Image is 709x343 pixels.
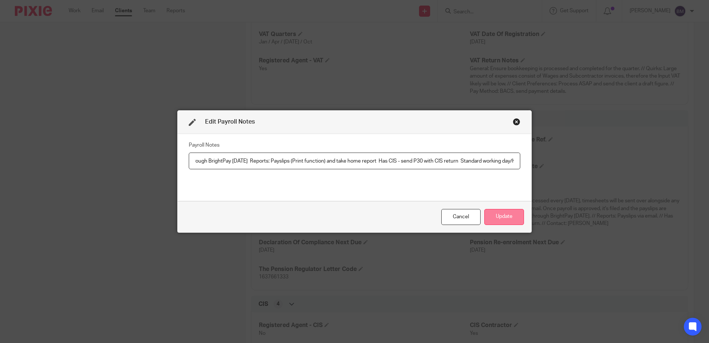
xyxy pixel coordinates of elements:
[513,118,520,125] div: Close this dialog window
[205,119,255,125] span: Edit Payroll Notes
[441,209,481,225] div: Close this dialog window
[189,141,220,149] label: Payroll Notes
[189,153,520,169] input: Payroll Notes
[484,209,524,225] button: Update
